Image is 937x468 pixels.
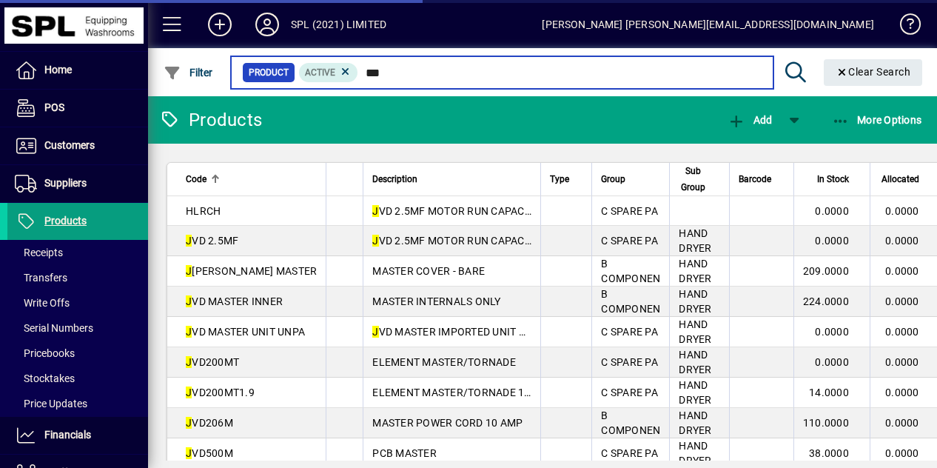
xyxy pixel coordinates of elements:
em: J [372,205,378,217]
div: [PERSON_NAME] [PERSON_NAME][EMAIL_ADDRESS][DOMAIN_NAME] [542,13,874,36]
span: Description [372,171,417,187]
span: VD200MT [186,356,239,368]
span: Receipts [15,247,63,258]
span: Product [249,65,289,80]
span: Pricebooks [15,347,75,359]
span: Customers [44,139,95,151]
span: HAND DRYER [679,288,711,315]
span: 0.0000 [885,356,919,368]
em: J [372,235,378,247]
span: Transfers [15,272,67,284]
span: Suppliers [44,177,87,189]
span: Type [550,171,569,187]
a: Knowledge Base [889,3,918,51]
span: C SPARE PA [601,356,658,368]
span: C SPARE PA [601,387,658,398]
span: Filter [164,67,213,78]
span: 0.0000 [885,326,919,338]
em: J [186,417,192,429]
span: B COMPONEN [601,409,660,436]
a: Transfers [7,265,148,290]
span: Home [44,64,72,76]
em: J [372,326,378,338]
span: MASTER COVER - BARE [372,265,485,277]
a: Pricebooks [7,341,148,366]
span: 0.0000 [815,235,849,247]
span: [PERSON_NAME] MASTER [186,265,317,277]
span: 38.0000 [809,447,849,459]
span: VD200MT1.9 [186,387,255,398]
span: HAND DRYER [679,318,711,345]
span: Clear Search [836,66,911,78]
span: 224.0000 [803,295,849,307]
a: Home [7,52,148,89]
button: Filter [160,59,217,86]
span: VD MASTER IMPORTED UNIT UNPAINTED [372,326,576,338]
span: B COMPONEN [601,258,660,284]
a: Price Updates [7,391,148,416]
a: Write Offs [7,290,148,315]
span: Allocated [881,171,919,187]
span: Financials [44,429,91,441]
span: 14.0000 [809,387,849,398]
div: In Stock [803,171,862,187]
span: Price Updates [15,398,87,409]
span: Serial Numbers [15,322,93,334]
span: HAND DRYER [679,227,711,254]
span: In Stock [817,171,849,187]
div: Description [372,171,531,187]
span: C SPARE PA [601,205,658,217]
span: 0.0000 [885,205,919,217]
span: 0.0000 [815,205,849,217]
span: VD MASTER INNER [186,295,283,307]
span: 0.0000 [815,356,849,368]
em: J [186,326,192,338]
em: J [186,387,192,398]
button: More Options [828,107,926,133]
a: Financials [7,417,148,454]
span: 0.0000 [815,326,849,338]
span: HAND DRYER [679,379,711,406]
div: Barcode [739,171,785,187]
span: HLRCH [186,205,221,217]
span: HAND DRYER [679,409,711,436]
span: HAND DRYER [679,440,711,467]
span: HAND DRYER [679,349,711,375]
span: 0.0000 [885,235,919,247]
span: Products [44,215,87,227]
div: Type [550,171,582,187]
span: Write Offs [15,297,70,309]
div: Products [159,108,262,132]
span: C SPARE PA [601,326,658,338]
span: VD 2.5MF [186,235,238,247]
mat-chip: Activation Status: Active [299,63,358,82]
span: ELEMENT MASTER/TORNADE 1.9 [372,387,534,398]
span: Barcode [739,171,771,187]
button: Add [196,11,244,38]
span: 0.0000 [885,417,919,429]
span: VD206M [186,417,233,429]
a: Receipts [7,240,148,265]
em: J [186,447,192,459]
span: 0.0000 [885,295,919,307]
span: Stocktakes [15,372,75,384]
a: Suppliers [7,165,148,202]
span: 0.0000 [885,447,919,459]
a: Serial Numbers [7,315,148,341]
span: HAND DRYER [679,258,711,284]
span: Add [728,114,772,126]
div: Group [601,171,660,187]
span: C SPARE PA [601,447,658,459]
button: Profile [244,11,291,38]
span: 0.0000 [885,265,919,277]
span: VD 2.5MF MOTOR RUN CAPACITOR [372,235,548,247]
a: POS [7,90,148,127]
span: Sub Group [679,163,707,195]
button: Clear [824,59,923,86]
span: 110.0000 [803,417,849,429]
div: Code [186,171,317,187]
span: PCB MASTER [372,447,437,459]
em: J [186,265,192,277]
span: 209.0000 [803,265,849,277]
em: J [186,235,192,247]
